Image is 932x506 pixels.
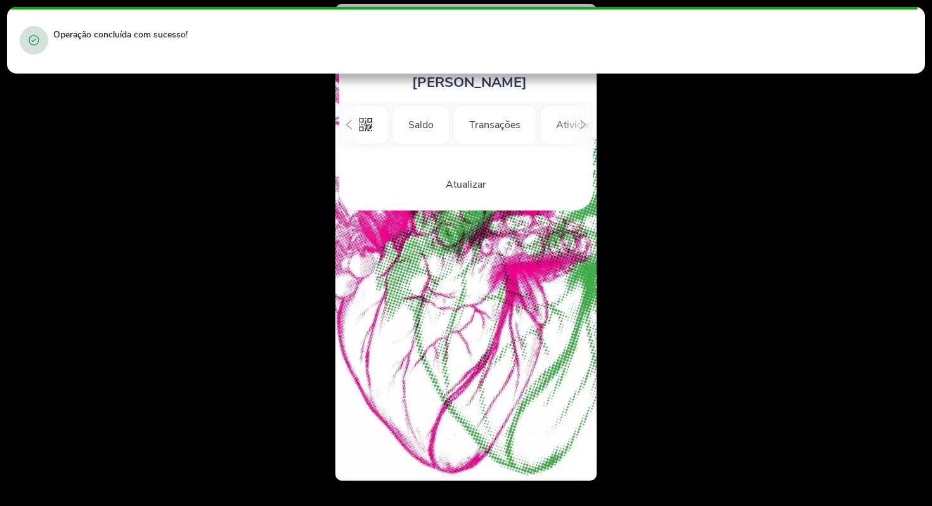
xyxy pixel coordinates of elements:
a: Atividades [540,117,620,131]
span: [PERSON_NAME] [412,73,527,92]
div: Transações [453,105,537,145]
div: Saldo [392,105,450,145]
span: Operação concluída com sucesso! [53,29,188,41]
center: Atualizar [346,178,586,191]
div: Atividades [540,105,620,145]
a: Transações [453,117,537,131]
a: Saldo [392,117,450,131]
